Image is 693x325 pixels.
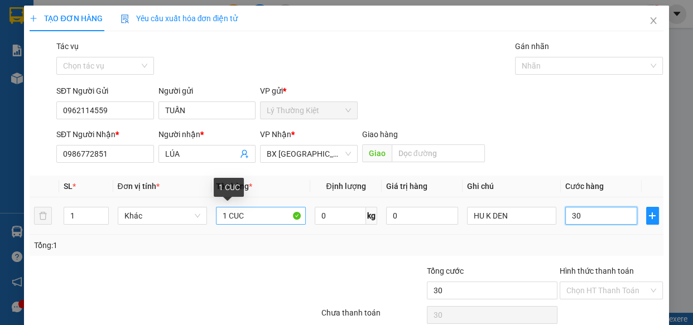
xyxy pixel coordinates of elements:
div: thu [107,23,196,36]
label: Hình thức thanh toán [560,266,634,275]
div: SĐT Người Gửi [56,85,154,97]
button: delete [34,207,52,225]
span: TẠO ĐƠN HÀNG [30,14,102,23]
span: Khác [124,207,201,224]
div: Tổng: 1 [34,239,268,251]
input: Dọc đường [392,144,485,162]
span: Yêu cầu xuất hóa đơn điện tử [121,14,238,23]
span: BX Tân Châu [267,145,351,162]
span: plus [30,14,37,22]
div: Bàu Đồn [107,9,196,23]
span: Cước hàng [565,182,604,191]
div: Người gửi [158,85,256,97]
span: user-add [240,149,249,158]
div: 40.000 [8,72,100,85]
button: Close [638,6,669,37]
span: Lý Thường Kiệt [267,102,351,119]
div: VP gửi [260,85,358,97]
span: Tổng cước [427,266,464,275]
div: Người nhận [158,128,256,140]
div: THƯ [9,36,99,50]
input: 0 [386,207,458,225]
div: SĐT Người Nhận [56,128,154,140]
span: Đơn vị tính [118,182,160,191]
button: plus [646,207,659,225]
th: Ghi chú [463,176,561,197]
div: 0797307201 [107,36,196,52]
span: Giao hàng [362,130,398,139]
span: VP Nhận [260,130,291,139]
span: Định lượng [326,182,365,191]
span: Giao [362,144,392,162]
input: VD: Bàn, Ghế [216,207,306,225]
div: 0907810184 [9,50,99,65]
div: Lý Thường Kiệt [9,9,99,36]
span: kg [366,207,377,225]
span: close [649,16,658,25]
label: Tác vụ [56,42,79,51]
label: Gán nhãn [515,42,549,51]
input: Ghi Chú [467,207,557,225]
img: icon [121,14,129,23]
span: plus [647,211,658,220]
span: SL [64,182,73,191]
div: 1 CUC [214,178,244,197]
span: Nhận: [107,11,133,22]
span: Giá trị hàng [386,182,427,191]
span: CR : [8,73,26,85]
span: Gửi: [9,11,27,22]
